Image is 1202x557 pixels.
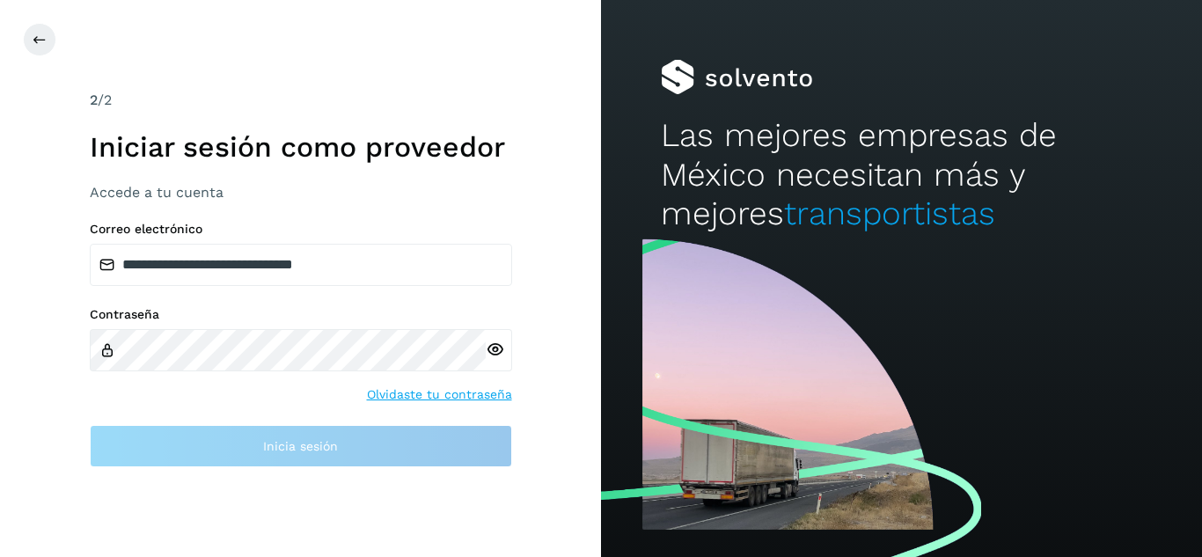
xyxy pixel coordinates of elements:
span: Inicia sesión [263,440,338,452]
h1: Iniciar sesión como proveedor [90,130,512,164]
h3: Accede a tu cuenta [90,184,512,201]
span: 2 [90,92,98,108]
span: transportistas [784,194,995,232]
button: Inicia sesión [90,425,512,467]
div: /2 [90,90,512,111]
a: Olvidaste tu contraseña [367,385,512,404]
label: Contraseña [90,307,512,322]
label: Correo electrónico [90,222,512,237]
h2: Las mejores empresas de México necesitan más y mejores [661,116,1141,233]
